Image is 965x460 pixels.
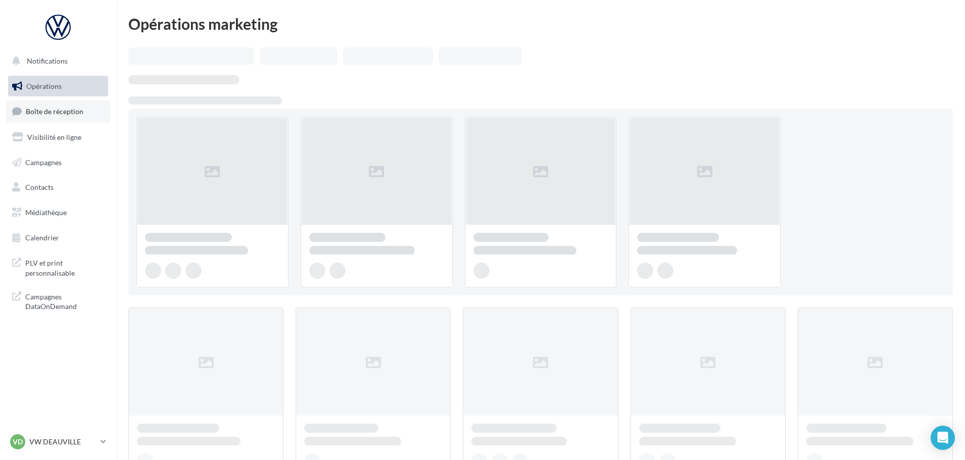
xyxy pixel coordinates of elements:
[6,286,110,316] a: Campagnes DataOnDemand
[25,290,104,312] span: Campagnes DataOnDemand
[6,100,110,122] a: Boîte de réception
[8,432,108,451] a: VD VW DEAUVILLE
[27,133,81,141] span: Visibilité en ligne
[6,202,110,223] a: Médiathèque
[128,16,953,31] div: Opérations marketing
[13,437,23,447] span: VD
[26,107,83,116] span: Boîte de réception
[6,252,110,282] a: PLV et print personnalisable
[25,256,104,278] span: PLV et print personnalisable
[6,76,110,97] a: Opérations
[25,183,54,191] span: Contacts
[26,82,62,90] span: Opérations
[27,57,68,65] span: Notifications
[931,426,955,450] div: Open Intercom Messenger
[25,208,67,217] span: Médiathèque
[6,50,106,72] button: Notifications
[6,227,110,248] a: Calendrier
[25,158,62,166] span: Campagnes
[6,152,110,173] a: Campagnes
[25,233,59,242] span: Calendrier
[6,177,110,198] a: Contacts
[6,127,110,148] a: Visibilité en ligne
[29,437,96,447] p: VW DEAUVILLE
